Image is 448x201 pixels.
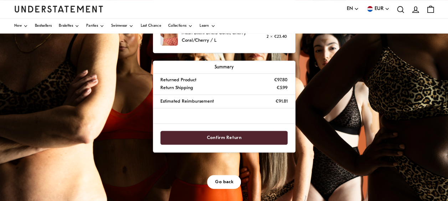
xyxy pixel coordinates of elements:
span: Last Chance [140,24,161,28]
p: €91.81 [276,98,288,105]
p: 2 × €23.40 [266,33,287,40]
a: Panties [86,19,104,33]
span: Panties [86,24,98,28]
p: €5.99 [277,84,288,92]
span: Bralettes [59,24,73,28]
button: Go back [207,175,241,189]
span: Swimwear [111,24,127,28]
a: Bestsellers [35,19,52,33]
span: Bestsellers [35,24,52,28]
span: Learn [200,24,209,28]
a: Understatement Homepage [14,6,103,12]
a: Learn [200,19,215,33]
button: Confirm Return [160,131,287,145]
span: Confirm Return [207,131,242,144]
span: Go back [215,175,233,189]
p: Return Shipping [160,84,193,92]
img: CCME-BRF-002-1.jpg [160,28,178,46]
button: EN [347,5,359,13]
span: New [14,24,22,28]
a: New [14,19,28,33]
a: Bralettes [59,19,79,33]
p: Summary [160,63,287,71]
a: Collections [168,19,192,33]
span: EN [347,5,353,13]
span: Collections [168,24,186,28]
a: Swimwear [111,19,133,33]
p: Mesh Bikini Briefs Coral/Cherry - Coral/Cherry / L [181,29,263,45]
p: Estimated Reimbursement [160,98,214,105]
span: EUR [375,5,383,13]
button: EUR [366,5,390,13]
p: Returned Product [160,76,196,84]
a: Last Chance [140,19,161,33]
p: €97.80 [274,76,288,84]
